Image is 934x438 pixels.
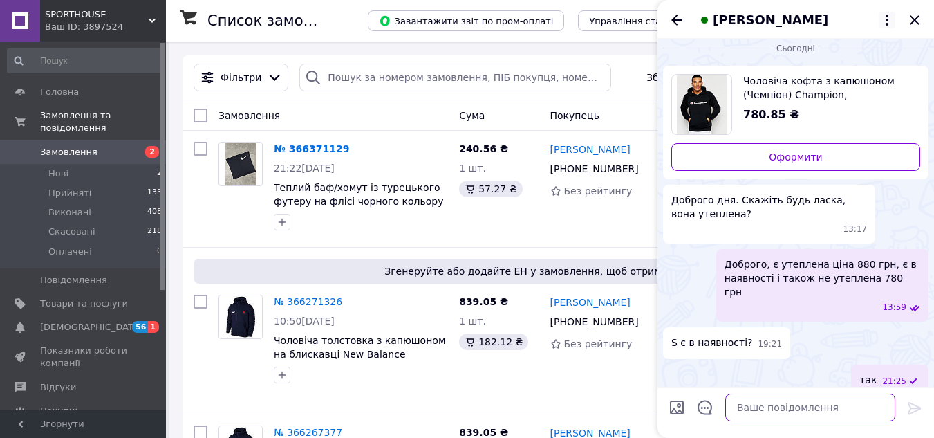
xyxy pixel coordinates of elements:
[274,335,445,387] a: Чоловіча толстовка з капюшоном на блискавці New Balance Ліверпуль, New Balance Liverpool темно-си...
[199,264,904,278] span: Згенеруйте або додайте ЕН у замовлення, щоб отримати оплату
[218,295,263,339] a: Фото товару
[48,226,95,238] span: Скасовані
[671,143,920,171] a: Оформити
[221,71,261,84] span: Фільтри
[843,223,868,235] span: 13:17 12.10.2025
[459,427,508,438] span: 839.05 ₴
[225,143,257,185] img: Фото товару
[564,185,633,197] span: Без рейтингу
[696,399,714,417] button: Відкрити шаблони відповідей
[589,16,695,26] span: Управління статусами
[550,110,599,121] span: Покупець
[459,316,486,327] span: 1 шт.
[147,187,162,199] span: 133
[459,181,522,197] div: 57.27 ₴
[564,338,633,349] span: Без рейтингу
[882,376,906,387] span: 21:25 12.10.2025
[132,321,148,333] span: 56
[671,193,867,221] span: Доброго дня. Скажіть будь ласка, вона утеплена?
[459,110,485,121] span: Cума
[274,296,342,307] a: № 366271326
[40,345,128,369] span: Показники роботи компанії
[218,142,263,186] a: Фото товару
[45,8,149,21] span: SPORTHOUSE
[40,405,77,417] span: Покупці
[459,296,508,307] span: 839.05 ₴
[743,108,799,121] span: 780.85 ₴
[646,71,747,84] span: Збережені фільтри:
[550,295,631,309] a: [PERSON_NAME]
[368,10,564,31] button: Завантажити звіт по пром-оплаті
[45,21,166,33] div: Ваш ID: 3897524
[207,12,348,29] h1: Список замовлень
[40,274,107,286] span: Повідомлення
[7,48,163,73] input: Пошук
[696,11,895,29] button: [PERSON_NAME]
[459,334,528,350] div: 182.12 ₴
[274,163,335,174] span: 21:22[DATE]
[459,163,486,174] span: 1 шт.
[725,257,920,299] span: Доброго, є утеплена ціна 880 грн, є в наявності і також не утеплена 780 грн
[48,206,91,219] span: Виконані
[48,187,91,199] span: Прийняті
[550,143,631,156] a: [PERSON_NAME]
[40,321,142,334] span: [DEMOGRAPHIC_DATA]
[157,167,162,180] span: 2
[548,159,642,179] div: [PHONE_NUMBER]
[40,146,97,158] span: Замовлення
[299,64,611,91] input: Пошук за номером замовлення, ПІБ покупця, номером телефону, Email, номером накладної
[671,336,752,350] span: S є в наявності?
[663,41,928,55] div: 12.10.2025
[771,43,821,55] span: Сьогодні
[906,12,923,28] button: Закрити
[147,206,162,219] span: 408
[274,182,443,221] a: Теплий баф/хомут із турецького футеру на флісі чорного кольору Найк
[40,298,128,310] span: Товари та послуги
[218,110,280,121] span: Замовлення
[671,74,920,135] a: Переглянути товар
[379,15,553,27] span: Завантажити звіт по пром-оплаті
[147,226,162,238] span: 218
[459,143,508,154] span: 240.56 ₴
[713,11,828,29] span: [PERSON_NAME]
[548,312,642,331] div: [PHONE_NUMBER]
[274,316,335,327] span: 10:50[DATE]
[219,295,262,338] img: Фото товару
[578,10,706,31] button: Управління статусами
[48,167,68,180] span: Нові
[743,74,909,102] span: Чоловіча кофта з капюшоном (Чемпіон) Champion, трикотажна, S
[274,143,349,154] a: № 366371129
[669,12,685,28] button: Назад
[40,109,166,134] span: Замовлення та повідомлення
[40,381,76,394] span: Відгуки
[148,321,159,333] span: 1
[40,86,79,98] span: Головна
[859,373,877,387] span: так
[274,427,342,438] a: № 366267377
[677,75,727,134] img: 5255013228_w100_h100_5255013228.jpg
[48,246,92,258] span: Оплачені
[758,338,782,350] span: 19:21 12.10.2025
[145,146,159,158] span: 2
[157,246,162,258] span: 0
[882,302,906,313] span: 13:59 12.10.2025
